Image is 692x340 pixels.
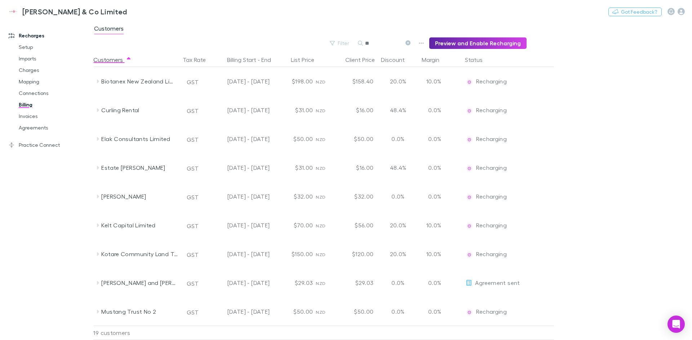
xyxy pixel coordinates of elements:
[3,3,132,20] a: [PERSON_NAME] & Co Limited
[422,250,441,258] p: 10.0%
[93,211,558,240] div: Kelt Capital LimitedGST[DATE] - [DATE]$70.00NZD$56.0020.0%10.0%EditRechargingRecharging
[466,107,473,114] img: Recharging
[272,211,316,240] div: $70.00
[183,278,202,289] button: GST
[376,240,420,268] div: 20.0%
[93,268,558,297] div: [PERSON_NAME] and [PERSON_NAME] Family TrustGST[DATE] - [DATE]$29.03NZD$29.030.0%0.0%EditAgreemen...
[272,297,316,326] div: $50.00
[12,76,97,87] a: Mapping
[183,249,202,260] button: GST
[476,164,507,171] span: Recharging
[101,182,178,211] div: [PERSON_NAME]
[333,211,376,240] div: $56.00
[101,124,178,153] div: Elak Consultants Limited
[12,99,97,110] a: Billing
[465,53,491,67] button: Status
[316,309,325,315] span: NZD
[376,124,420,153] div: 0.0%
[101,211,178,240] div: Kelt Capital Limited
[183,76,202,88] button: GST
[422,307,441,316] p: 0.0%
[272,96,316,124] div: $31.00
[12,53,97,64] a: Imports
[422,106,441,114] p: 0.0%
[210,240,270,268] div: [DATE] - [DATE]
[101,153,178,182] div: Estate [PERSON_NAME]
[93,53,132,67] button: Customers
[422,53,448,67] button: Margin
[7,7,19,16] img: Epplett & Co Limited's Logo
[210,67,270,96] div: [DATE] - [DATE]
[376,96,420,124] div: 48.4%
[376,211,420,240] div: 20.0%
[12,64,97,76] a: Charges
[316,194,325,200] span: NZD
[101,240,178,268] div: Kotare Community Land Trust
[1,30,97,41] a: Recharges
[466,194,473,201] img: Recharging
[333,153,376,182] div: $16.00
[183,307,202,318] button: GST
[12,87,97,99] a: Connections
[183,134,202,145] button: GST
[272,124,316,153] div: $50.00
[316,281,325,286] span: NZD
[272,182,316,211] div: $32.00
[422,77,441,86] p: 10.0%
[291,53,323,67] button: List Price
[476,78,507,85] span: Recharging
[183,163,202,174] button: GST
[93,326,180,340] div: 19 customers
[476,250,507,257] span: Recharging
[476,135,507,142] span: Recharging
[210,96,270,124] div: [DATE] - [DATE]
[210,124,270,153] div: [DATE] - [DATE]
[316,137,325,142] span: NZD
[12,110,97,122] a: Invoices
[476,193,507,200] span: Recharging
[608,8,662,16] button: Got Feedback?
[210,153,270,182] div: [DATE] - [DATE]
[667,316,685,333] div: Open Intercom Messenger
[376,182,420,211] div: 0.0%
[475,279,520,286] span: Agreement sent
[94,25,124,34] span: Customers
[316,108,325,113] span: NZD
[183,53,214,67] div: Tax Rate
[466,251,473,258] img: Recharging
[183,105,202,117] button: GST
[272,240,316,268] div: $150.00
[272,268,316,297] div: $29.03
[316,166,325,171] span: NZD
[210,297,270,326] div: [DATE] - [DATE]
[345,53,383,67] button: Client Price
[326,39,354,47] button: Filter
[12,122,97,133] a: Agreements
[376,67,420,96] div: 20.0%
[333,67,376,96] div: $158.40
[22,7,127,16] h3: [PERSON_NAME] & Co Limited
[210,211,270,240] div: [DATE] - [DATE]
[272,67,316,96] div: $198.00
[227,53,280,67] button: Billing Start - End
[93,153,558,182] div: Estate [PERSON_NAME]GST[DATE] - [DATE]$31.00NZD$16.0048.4%0.0%EditRechargingRecharging
[422,192,441,201] p: 0.0%
[272,153,316,182] div: $31.00
[466,222,473,230] img: Recharging
[333,240,376,268] div: $120.00
[93,297,558,326] div: Mustang Trust No 2GST[DATE] - [DATE]$50.00NZD$50.000.0%0.0%EditRechargingRecharging
[376,297,420,326] div: 0.0%
[93,124,558,153] div: Elak Consultants LimitedGST[DATE] - [DATE]$50.00NZD$50.000.0%0.0%EditRechargingRecharging
[429,37,527,49] button: Preview and Enable Recharging
[333,297,376,326] div: $50.00
[93,96,558,124] div: Curling RentalGST[DATE] - [DATE]$31.00NZD$16.0048.4%0.0%EditRechargingRecharging
[476,222,507,228] span: Recharging
[101,96,178,124] div: Curling Rental
[466,136,473,143] img: Recharging
[101,297,178,326] div: Mustang Trust No 2
[93,240,558,268] div: Kotare Community Land TrustGST[DATE] - [DATE]$150.00NZD$120.0020.0%10.0%EditRechargingRecharging
[101,268,178,297] div: [PERSON_NAME] and [PERSON_NAME] Family Trust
